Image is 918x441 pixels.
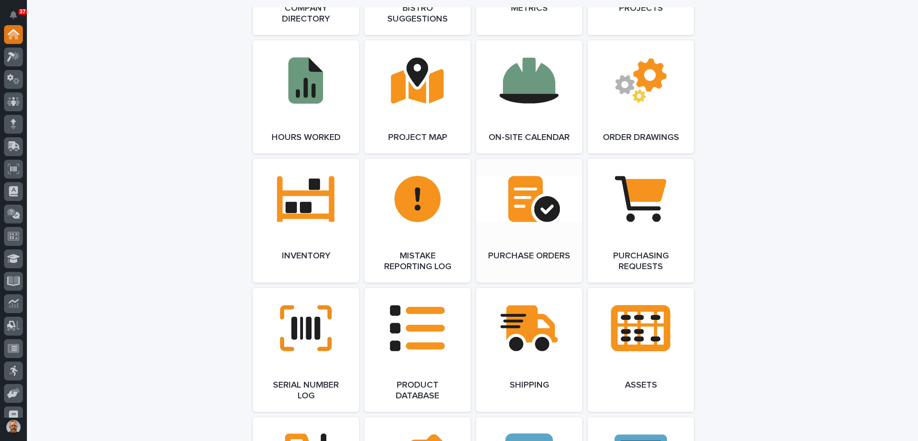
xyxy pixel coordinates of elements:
a: Shipping [476,288,582,412]
a: Inventory [253,159,359,283]
a: Mistake Reporting Log [364,159,471,283]
p: 37 [20,9,26,15]
a: Order Drawings [588,40,694,153]
a: Purchasing Requests [588,159,694,283]
a: Serial Number Log [253,288,359,412]
div: Notifications37 [11,11,23,25]
button: users-avatar [4,418,23,437]
a: Assets [588,288,694,412]
a: Product Database [364,288,471,412]
button: Notifications [4,5,23,24]
a: Hours Worked [253,40,359,153]
a: Project Map [364,40,471,153]
a: On-Site Calendar [476,40,582,153]
a: Purchase Orders [476,159,582,283]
